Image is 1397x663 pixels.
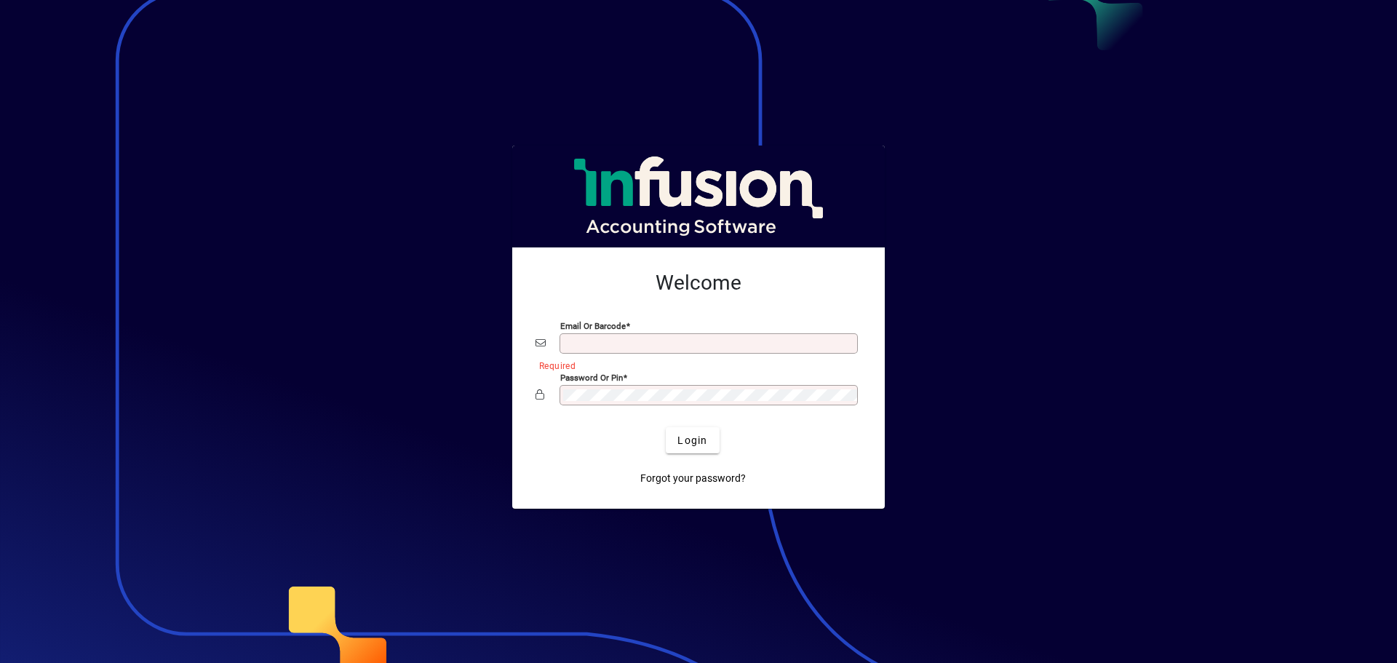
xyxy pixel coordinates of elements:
[640,471,746,486] span: Forgot your password?
[539,357,850,373] mat-error: Required
[677,433,707,448] span: Login
[560,373,623,383] mat-label: Password or Pin
[536,271,861,295] h2: Welcome
[666,427,719,453] button: Login
[560,321,626,331] mat-label: Email or Barcode
[634,465,752,491] a: Forgot your password?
